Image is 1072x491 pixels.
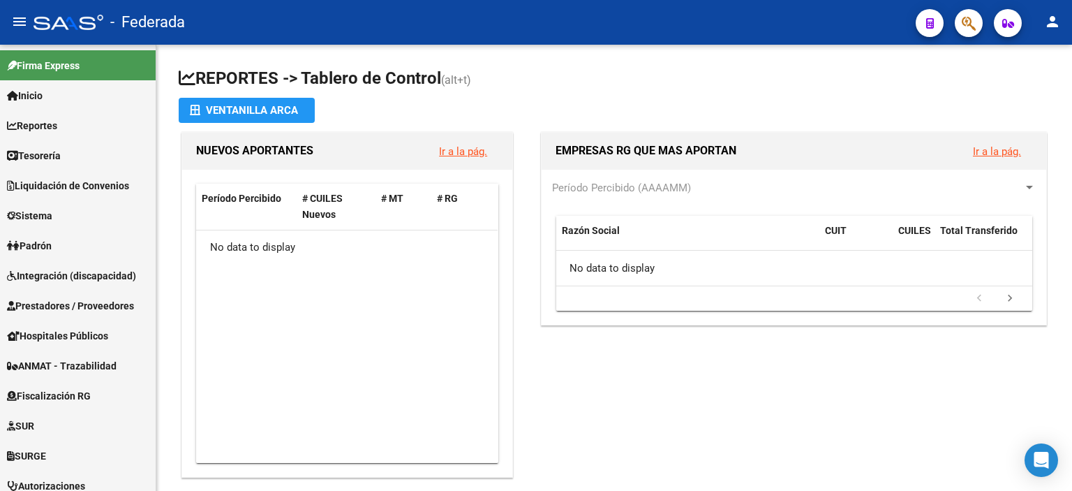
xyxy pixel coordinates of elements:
span: Razón Social [562,225,620,236]
span: # CUILES Nuevos [302,193,343,220]
span: Reportes [7,118,57,133]
span: Sistema [7,208,52,223]
div: No data to display [196,230,498,265]
datatable-header-cell: Total Transferido [935,216,1032,262]
span: (alt+t) [441,73,471,87]
span: Período Percibido (AAAAMM) [552,182,691,194]
span: CUILES [898,225,931,236]
span: Inicio [7,88,43,103]
mat-icon: menu [11,13,28,30]
span: SURGE [7,448,46,464]
datatable-header-cell: CUIT [819,216,893,262]
span: # RG [437,193,458,204]
datatable-header-cell: # CUILES Nuevos [297,184,376,230]
h1: REPORTES -> Tablero de Control [179,67,1050,91]
span: NUEVOS APORTANTES [196,144,313,157]
datatable-header-cell: # MT [375,184,431,230]
span: Hospitales Públicos [7,328,108,344]
span: Liquidación de Convenios [7,178,129,193]
div: No data to display [556,251,1032,286]
datatable-header-cell: Razón Social [556,216,819,262]
a: go to next page [997,291,1023,307]
span: Fiscalización RG [7,388,91,404]
button: Ir a la pág. [428,138,498,164]
button: Ventanilla ARCA [179,98,315,123]
span: Padrón [7,238,52,254]
span: Total Transferido [940,225,1018,236]
span: SUR [7,418,34,434]
a: Ir a la pág. [973,145,1021,158]
span: EMPRESAS RG QUE MAS APORTAN [556,144,736,157]
span: Firma Express [7,58,80,73]
span: CUIT [825,225,847,236]
datatable-header-cell: CUILES [893,216,935,262]
span: - Federada [110,7,185,38]
datatable-header-cell: Período Percibido [196,184,297,230]
mat-icon: person [1044,13,1061,30]
div: Open Intercom Messenger [1025,444,1058,477]
span: Tesorería [7,148,61,163]
a: go to previous page [966,291,992,307]
span: Prestadores / Proveedores [7,298,134,314]
a: Ir a la pág. [439,145,487,158]
span: # MT [381,193,403,204]
span: Integración (discapacidad) [7,268,136,284]
div: Ventanilla ARCA [190,98,304,123]
button: Ir a la pág. [962,138,1032,164]
span: ANMAT - Trazabilidad [7,358,117,374]
span: Período Percibido [202,193,281,204]
datatable-header-cell: # RG [431,184,487,230]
